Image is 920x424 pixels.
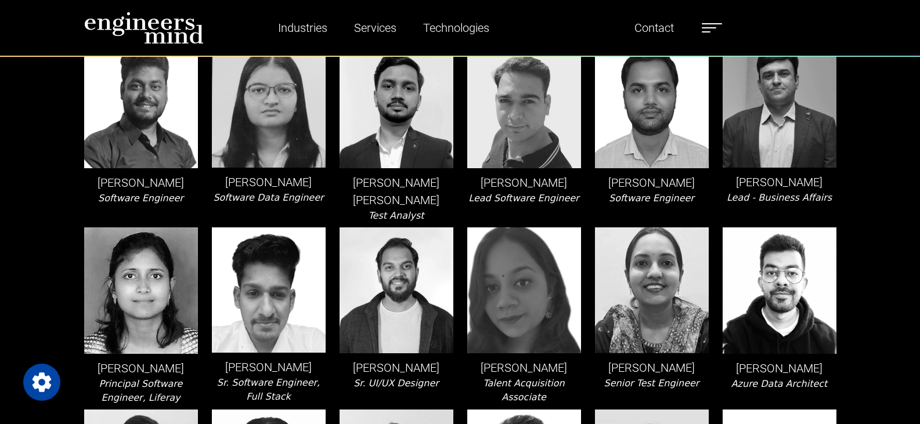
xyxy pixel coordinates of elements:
[467,359,581,376] p: [PERSON_NAME]
[212,227,326,353] img: leader-img
[349,15,401,41] a: Services
[604,378,699,389] i: Senior Test Engineer
[595,227,709,353] img: leader-img
[99,378,183,403] i: Principal Software Engineer, Liferay
[723,173,836,191] p: [PERSON_NAME]
[468,193,579,204] i: Lead Software Engineer
[217,377,320,402] i: Sr. Software Engineer, Full Stack
[723,42,836,168] img: leader-img
[731,378,828,389] i: Azure Data Architect
[340,359,453,376] p: [PERSON_NAME]
[340,42,453,168] img: leader-img
[727,192,832,203] i: Lead - Business Affairs
[723,360,836,377] p: [PERSON_NAME]
[595,359,709,376] p: [PERSON_NAME]
[630,15,679,41] a: Contact
[98,193,183,204] i: Software Engineer
[84,12,204,44] img: logo
[273,15,332,41] a: Industries
[84,360,198,377] p: [PERSON_NAME]
[368,210,424,221] i: Test Analyst
[212,173,326,191] p: [PERSON_NAME]
[595,42,709,168] img: leader-img
[84,174,198,191] p: [PERSON_NAME]
[84,227,198,354] img: leader-img
[340,227,453,353] img: leader-img
[353,378,439,389] i: Sr. UI/UX Designer
[595,174,709,191] p: [PERSON_NAME]
[723,227,836,354] img: leader-img
[212,42,326,167] img: leader-img
[609,193,694,204] i: Software Engineer
[213,192,323,203] i: Software Data Engineer
[340,174,453,209] p: [PERSON_NAME] [PERSON_NAME]
[84,42,198,168] img: leader-img
[467,42,581,168] img: leader-img
[212,358,326,376] p: [PERSON_NAME]
[483,378,564,403] i: Talent Acquisition Associate
[467,174,581,191] p: [PERSON_NAME]
[418,15,494,41] a: Technologies
[467,227,581,354] img: leader-img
